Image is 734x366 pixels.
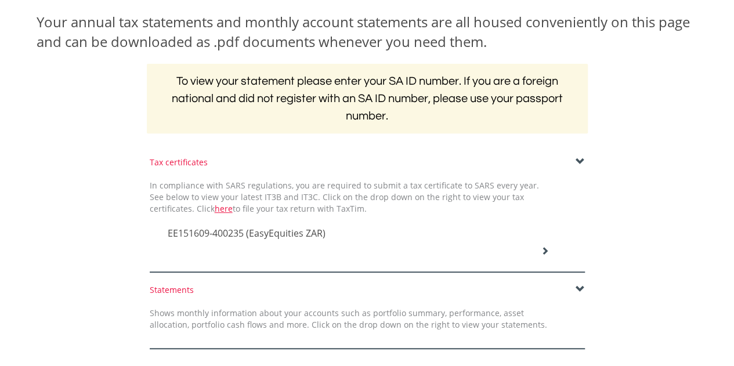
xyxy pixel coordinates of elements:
span: In compliance with SARS regulations, you are required to submit a tax certificate to SARS every y... [150,180,539,214]
span: Click to file your tax return with TaxTim. [197,203,367,214]
span: EE151609-400235 (EasyEquities ZAR) [168,227,326,240]
div: Your annual tax statements and monthly account statements are all housed conveniently on this pag... [37,12,698,52]
div: Tax certificates [150,157,585,168]
div: Shows monthly information about your accounts such as portfolio summary, performance, asset alloc... [141,307,556,331]
a: here [215,203,233,214]
h2: To view your statement please enter your SA ID number. If you are a foreign national and did not ... [147,64,588,133]
div: Statements [150,284,585,296]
